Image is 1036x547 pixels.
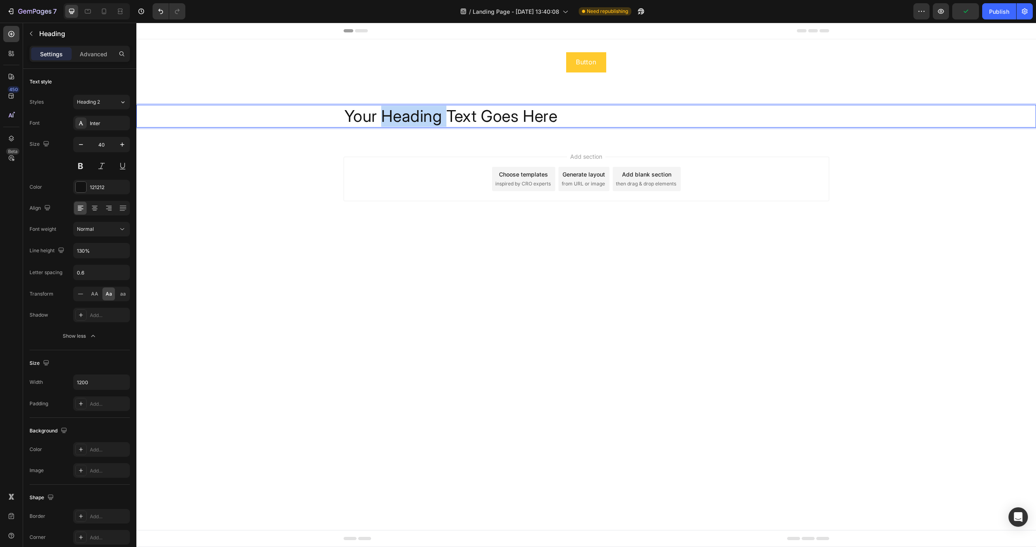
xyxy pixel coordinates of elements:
[430,30,469,50] a: Button
[80,50,107,58] p: Advanced
[30,139,51,150] div: Size
[30,426,69,436] div: Background
[120,290,126,298] span: aa
[30,78,52,85] div: Text style
[30,513,45,520] div: Border
[30,311,48,319] div: Shadow
[480,158,540,165] span: then drag & drop elements
[989,7,1009,16] div: Publish
[90,513,128,520] div: Add...
[486,147,535,156] div: Add blank section
[30,290,53,298] div: Transform
[90,467,128,475] div: Add...
[1008,507,1028,527] div: Open Intercom Messenger
[30,269,62,276] div: Letter spacing
[30,98,44,106] div: Styles
[74,265,129,280] input: Auto
[77,226,94,232] span: Normal
[73,95,130,109] button: Heading 2
[30,379,43,386] div: Width
[30,119,40,127] div: Font
[30,534,46,541] div: Corner
[3,3,60,19] button: 7
[90,184,128,191] div: 121212
[587,8,628,15] span: Need republishing
[359,158,414,165] span: inspired by CRO experts
[74,243,129,258] input: Auto
[425,158,469,165] span: from URL or image
[136,23,1036,547] iframe: Design area
[426,147,469,156] div: Generate layout
[30,226,56,233] div: Font weight
[153,3,185,19] div: Undo/Redo
[469,7,471,16] span: /
[106,290,112,298] span: Aa
[363,147,412,156] div: Choose templates
[53,6,57,16] p: 7
[91,290,98,298] span: AA
[74,375,129,389] input: Auto
[30,329,130,343] button: Show less
[30,183,42,191] div: Color
[982,3,1016,19] button: Publish
[30,400,48,407] div: Padding
[90,446,128,453] div: Add...
[30,245,66,256] div: Line height
[6,148,19,155] div: Beta
[90,534,128,541] div: Add...
[8,86,19,93] div: 450
[73,222,130,236] button: Normal
[63,332,97,340] div: Show less
[30,467,44,474] div: Image
[90,120,128,127] div: Inter
[40,50,63,58] p: Settings
[473,7,559,16] span: Landing Page - [DATE] 13:40:08
[207,82,693,105] h2: Rich Text Editor. Editing area: main
[39,29,127,38] p: Heading
[431,130,469,138] span: Add section
[90,400,128,408] div: Add...
[30,492,55,503] div: Shape
[90,312,128,319] div: Add...
[439,34,460,45] p: Button
[30,203,52,214] div: Align
[30,446,42,453] div: Color
[30,358,51,369] div: Size
[77,98,100,106] span: Heading 2
[208,83,692,104] p: your heading text goes here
